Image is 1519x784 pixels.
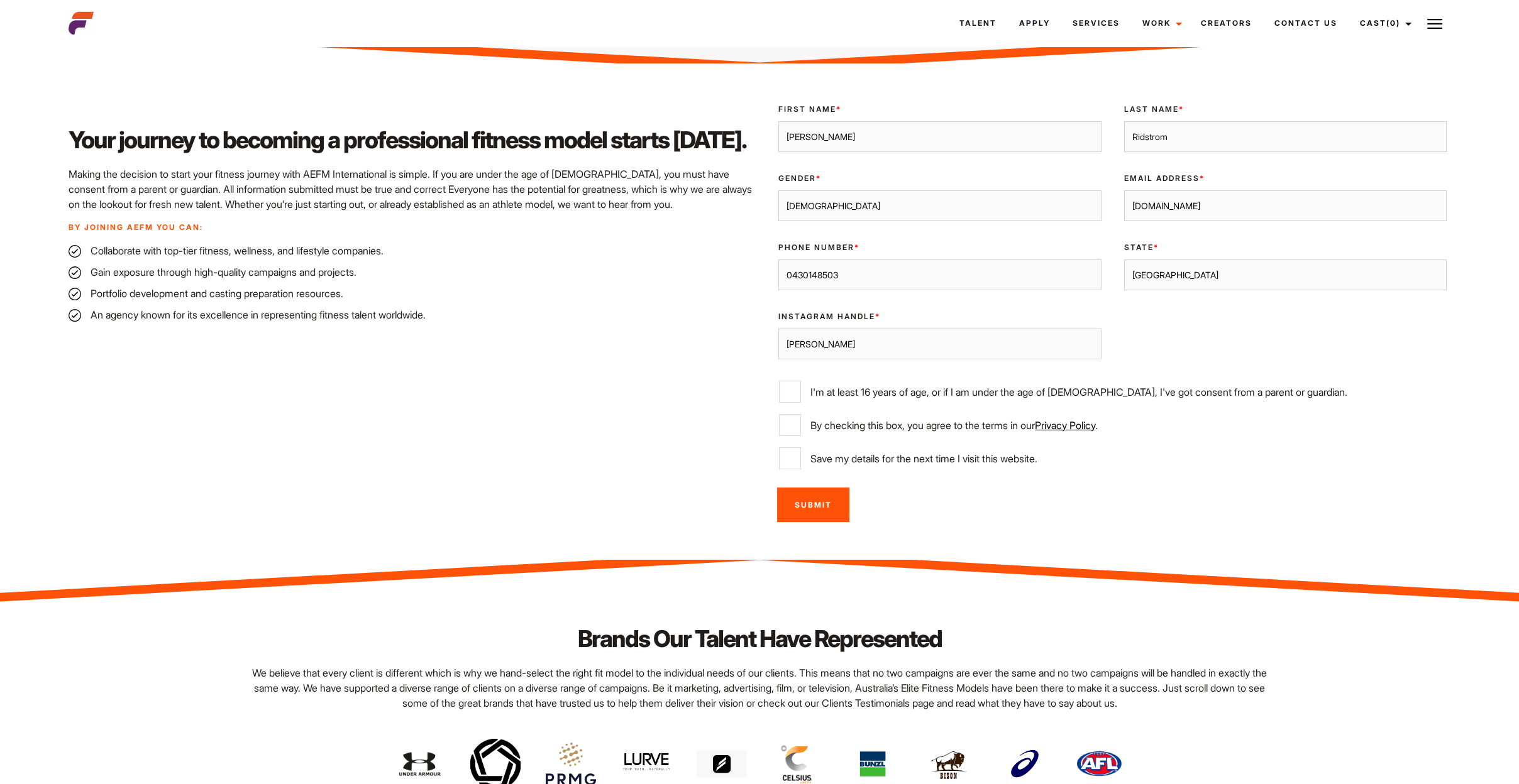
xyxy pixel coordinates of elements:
label: Last Name [1124,104,1447,115]
input: Save my details for the next time I visit this website. [779,447,801,469]
p: By joining AEFM you can: [69,222,752,233]
a: Talent [948,6,1008,40]
label: Email Address [1124,173,1447,184]
h2: Your journey to becoming a professional fitness model starts [DATE]. [69,124,752,156]
h2: Brands Our Talent Have Represented [243,623,1276,655]
a: Apply [1008,6,1061,40]
a: Contact Us [1263,6,1349,40]
label: Phone Number [778,242,1102,253]
a: Cast(0) [1349,6,1419,40]
input: By checking this box, you agree to the terms in ourPrivacy Policy. [779,414,801,436]
a: Services [1061,6,1131,40]
label: I'm at least 16 years of age, or if I am under the age of [DEMOGRAPHIC_DATA], I've got consent fr... [779,381,1446,403]
a: Creators [1190,6,1263,40]
li: Gain exposure through high-quality campaigns and projects. [69,264,752,280]
li: Portfolio development and casting preparation resources. [69,286,752,301]
li: Collaborate with top-tier fitness, wellness, and lifestyle companies. [69,243,752,258]
label: Gender [778,173,1102,184]
a: Privacy Policy [1035,419,1095,432]
span: (0) [1386,18,1400,28]
li: An agency known for its excellence in representing fitness talent worldwide. [69,307,752,322]
a: Work [1131,6,1190,40]
label: Save my details for the next time I visit this website. [779,447,1446,469]
label: Instagram Handle [778,311,1102,322]
p: We believe that every client is different which is why we hand-select the right fit model to the ... [243,665,1276,710]
input: I'm at least 16 years of age, or if I am under the age of [DEMOGRAPHIC_DATA], I've got consent fr... [779,381,801,403]
input: Submit [777,487,849,522]
p: Making the decision to start your fitness journey with AEFM International is simple. If you are u... [69,166,752,212]
label: State [1124,242,1447,253]
img: Burger icon [1427,16,1442,31]
img: cropped-aefm-brand-fav-22-square.png [69,11,94,36]
label: By checking this box, you agree to the terms in our . [779,414,1446,436]
label: First Name [778,104,1102,115]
